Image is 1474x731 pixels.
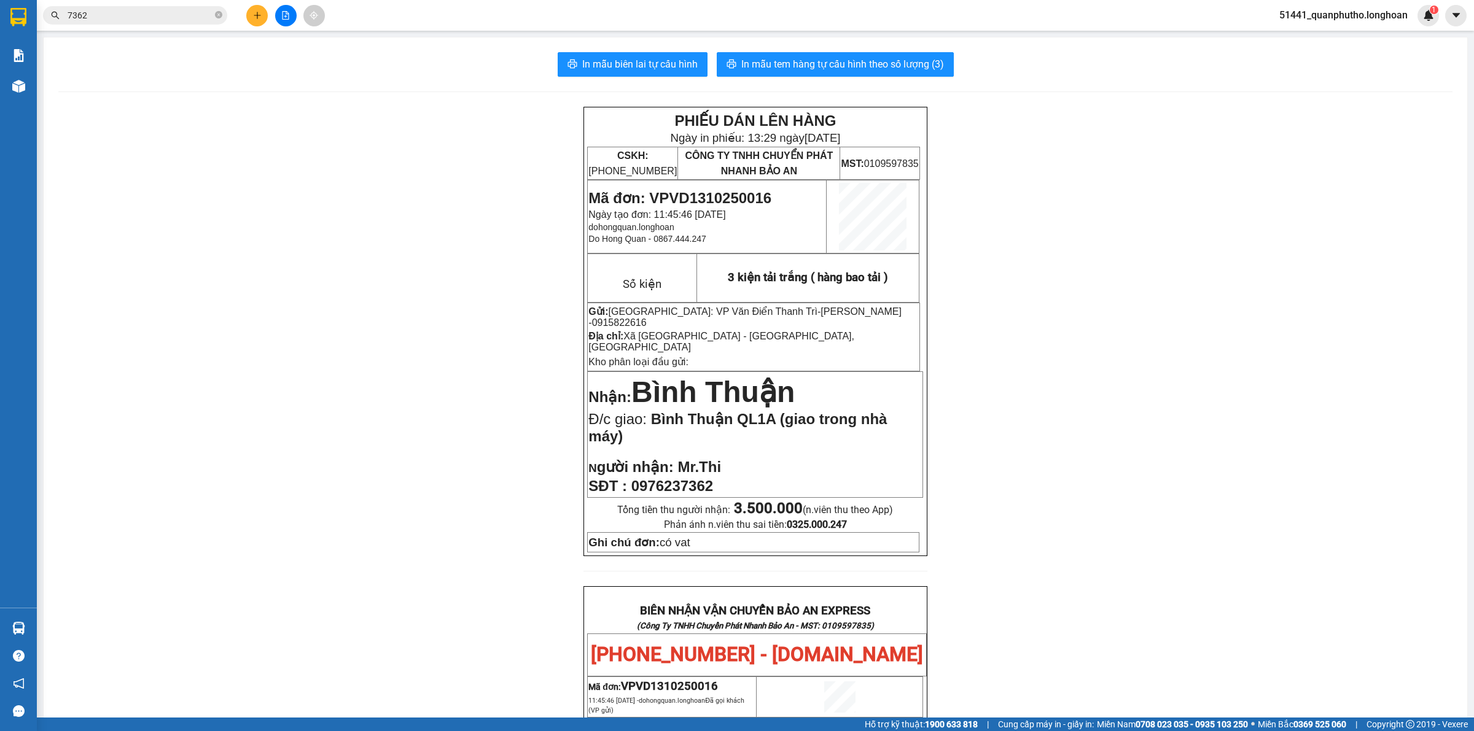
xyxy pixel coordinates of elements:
span: ⚪️ [1251,722,1255,727]
span: Đ/c giao: [588,411,650,427]
img: solution-icon [12,49,25,62]
span: notification [13,678,25,689]
span: In mẫu biên lai tự cấu hình [582,56,698,72]
span: [PHONE_NUMBER] [588,150,677,176]
button: plus [246,5,268,26]
strong: BIÊN NHẬN VẬN CHUYỂN BẢO AN EXPRESS [640,604,870,617]
span: caret-down [1451,10,1462,21]
input: Tìm tên, số ĐT hoặc mã đơn [68,9,213,22]
span: In mẫu tem hàng tự cấu hình theo số lượng (3) [741,56,944,72]
span: printer [727,59,736,71]
img: icon-new-feature [1423,10,1434,21]
strong: PHIẾU DÁN LÊN HÀNG [674,112,836,129]
span: 0915822616 [592,317,647,328]
span: 11:45:46 [DATE] - [588,697,744,714]
img: warehouse-icon [12,80,25,93]
strong: CSKH: [617,150,649,161]
button: file-add [275,5,297,26]
strong: N [588,462,673,474]
span: copyright [1406,720,1414,729]
button: printerIn mẫu biên lai tự cấu hình [558,52,708,77]
span: dohongquan.longhoan [588,697,744,714]
span: Ngày tạo đơn: 11:45:46 [DATE] [588,209,725,220]
span: [GEOGRAPHIC_DATA]: VP Văn Điển Thanh Trì [609,306,818,317]
span: Xã [GEOGRAPHIC_DATA] - [GEOGRAPHIC_DATA], [GEOGRAPHIC_DATA] [588,331,854,352]
span: [PERSON_NAME] - [588,306,902,328]
span: Số kiện [623,277,661,291]
img: logo-vxr [10,8,26,26]
span: Tổng tiền thu người nhận: [617,504,893,516]
span: Mr.Thi [677,458,721,475]
span: Miền Nam [1097,717,1248,731]
strong: 0325.000.247 [787,519,847,530]
button: aim [303,5,325,26]
span: close-circle [215,10,222,21]
strong: 0369 525 060 [1293,719,1346,729]
span: aim [310,11,318,20]
span: 3 kiện tải trắng ( hàng bao tải ) [728,271,888,284]
span: printer [567,59,577,71]
span: Bình Thuận QL1A (giao trong nhà máy) [588,411,887,444]
strong: SĐT : [588,478,627,494]
span: 0109597835 [841,158,918,169]
span: Nhận: [588,389,631,405]
span: 51441_quanphutho.longhoan [1269,7,1417,23]
span: Kho phân loại đầu gửi: [588,357,688,367]
strong: 1900 633 818 [925,719,978,729]
span: Mã đơn: [588,682,718,692]
span: file-add [281,11,290,20]
span: Phản ánh n.viên thu sai tiền: [664,519,847,530]
strong: Địa chỉ: [588,331,623,341]
strong: Ghi chú đơn: [588,536,660,549]
span: Miền Bắc [1258,717,1346,731]
strong: (Công Ty TNHH Chuyển Phát Nhanh Bảo An - MST: 0109597835) [637,621,874,630]
span: | [987,717,989,731]
span: search [51,11,60,20]
strong: Gửi: [588,306,608,317]
span: | [1355,717,1357,731]
span: Mã đơn: VPVD1310250016 [588,190,771,206]
span: Do Hong Quan - 0867.444.247 [588,234,706,244]
span: dohongquan.longhoan [588,222,674,232]
span: CÔNG TY TNHH CHUYỂN PHÁT NHANH BẢO AN [685,150,833,176]
button: caret-down [1445,5,1467,26]
span: gười nhận: [597,458,674,475]
strong: MST: [841,158,864,169]
span: Hỗ trợ kỹ thuật: [865,717,978,731]
span: - [588,306,902,328]
sup: 1 [1430,6,1438,14]
button: printerIn mẫu tem hàng tự cấu hình theo số lượng (3) [717,52,954,77]
span: question-circle [13,650,25,662]
strong: 3.500.000 [734,500,803,517]
span: Ngày in phiếu: 13:29 ngày [670,131,840,144]
span: 1 [1432,6,1436,14]
span: message [13,705,25,717]
span: Cung cấp máy in - giấy in: [998,717,1094,731]
span: [DATE] [805,131,841,144]
strong: 0708 023 035 - 0935 103 250 [1136,719,1248,729]
span: có vat [588,536,690,549]
span: (n.viên thu theo App) [734,504,893,516]
span: plus [253,11,262,20]
span: 0976237362 [631,478,713,494]
span: Bình Thuận [631,376,795,408]
span: close-circle [215,11,222,18]
img: warehouse-icon [12,622,25,635]
span: [PHONE_NUMBER] - [DOMAIN_NAME] [591,643,923,666]
span: VPVD1310250016 [621,679,718,693]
